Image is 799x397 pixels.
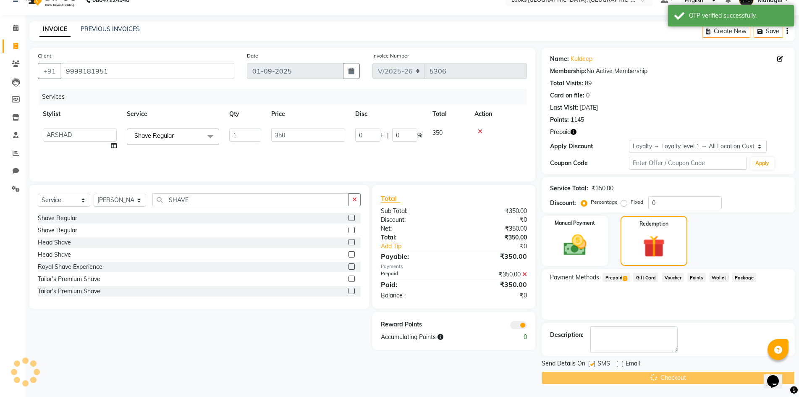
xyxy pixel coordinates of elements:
[626,359,640,370] span: Email
[375,233,454,242] div: Total:
[592,184,613,193] div: ₹350.00
[454,291,533,300] div: ₹0
[597,359,610,370] span: SMS
[732,273,757,282] span: Package
[375,279,454,289] div: Paid:
[38,275,100,284] div: Tailor's Premium Shave
[38,52,51,60] label: Client
[375,216,454,224] div: Discount:
[375,320,454,329] div: Reward Points
[550,128,571,137] span: Prepaid
[469,105,527,124] th: Action
[580,103,598,112] div: [DATE]
[550,273,599,282] span: Payment Methods
[550,159,629,168] div: Coupon Code
[550,116,569,124] div: Points:
[38,105,122,124] th: Stylist
[550,67,786,76] div: No Active Membership
[571,116,584,124] div: 1145
[247,52,258,60] label: Date
[454,224,533,233] div: ₹350.00
[764,363,791,389] iframe: chat widget
[224,105,266,124] th: Qty
[586,91,589,100] div: 0
[494,333,534,342] div: 0
[375,291,454,300] div: Balance :
[629,157,747,170] input: Enter Offer / Coupon Code
[375,207,454,216] div: Sub Total:
[427,105,469,124] th: Total
[603,273,630,282] span: Prepaid
[550,55,569,63] div: Name:
[550,184,588,193] div: Service Total:
[454,233,533,242] div: ₹350.00
[39,89,533,105] div: Services
[550,91,584,100] div: Card on file:
[662,273,684,282] span: Voucher
[375,251,454,261] div: Payable:
[266,105,350,124] th: Price
[134,132,174,139] span: Shave Regular
[571,55,592,63] a: Kuldeep
[550,199,576,208] div: Discount:
[387,131,389,140] span: |
[467,242,533,251] div: ₹0
[454,207,533,216] div: ₹350.00
[375,270,454,279] div: Prepaid
[709,273,729,282] span: Wallet
[550,103,578,112] div: Last Visit:
[754,25,783,38] button: Save
[550,79,583,88] div: Total Visits:
[623,276,627,281] span: 1
[585,79,592,88] div: 89
[38,226,77,235] div: Shave Regular
[60,63,234,79] input: Search by Name/Mobile/Email/Code
[122,105,224,124] th: Service
[39,22,71,37] a: INVOICE
[633,273,658,282] span: Gift Card
[375,224,454,233] div: Net:
[152,193,349,206] input: Search or Scan
[639,220,668,228] label: Redemption
[750,157,774,170] button: Apply
[432,129,443,137] span: 350
[550,331,584,339] div: Description:
[381,263,527,270] div: Payments
[375,333,494,342] div: Accumulating Points
[38,63,61,79] button: +91
[381,194,400,203] span: Total
[556,232,594,258] img: _cash.svg
[350,105,427,124] th: Disc
[81,25,140,33] a: PREVIOUS INVOICES
[689,11,788,20] div: OTP verified successfully.
[687,273,706,282] span: Points
[454,216,533,224] div: ₹0
[702,25,750,38] button: Create New
[375,242,467,251] a: Add Tip
[38,214,77,223] div: Shave Regular
[631,198,643,206] label: Fixed
[380,131,384,140] span: F
[174,132,178,139] a: x
[38,250,71,259] div: Head Shave
[38,263,102,271] div: Royal Shave Experience
[636,233,672,260] img: _gift.svg
[555,219,595,227] label: Manual Payment
[417,131,422,140] span: %
[38,287,100,296] div: Tailor's Premium Shave
[542,359,585,370] span: Send Details On
[550,67,587,76] div: Membership:
[550,142,629,151] div: Apply Discount
[372,52,409,60] label: Invoice Number
[591,198,618,206] label: Percentage
[38,238,71,247] div: Head Shave
[454,279,533,289] div: ₹350.00
[454,251,533,261] div: ₹350.00
[454,270,533,279] div: ₹350.00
